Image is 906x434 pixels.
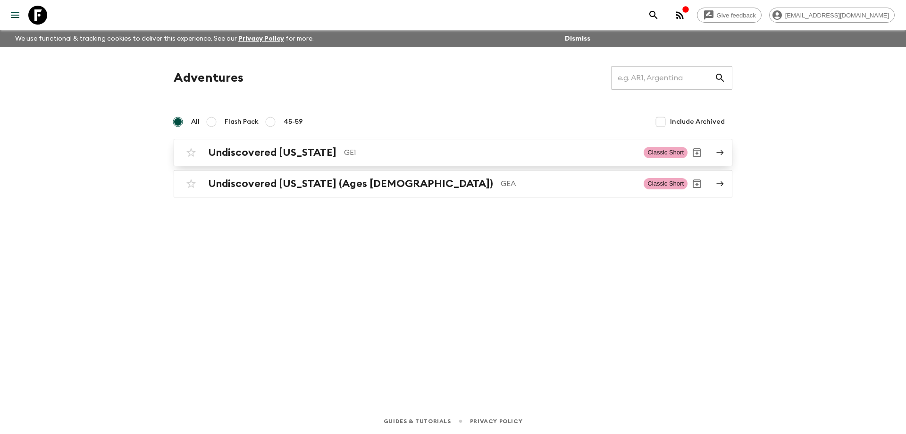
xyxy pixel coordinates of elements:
span: Include Archived [670,117,725,127]
p: GE1 [344,147,636,158]
span: Give feedback [712,12,761,19]
input: e.g. AR1, Argentina [611,65,714,91]
div: [EMAIL_ADDRESS][DOMAIN_NAME] [769,8,895,23]
a: Privacy Policy [470,416,522,426]
span: Flash Pack [225,117,259,127]
button: Archive [688,174,706,193]
span: Classic Short [644,178,688,189]
button: Dismiss [562,32,593,45]
h2: Undiscovered [US_STATE] (Ages [DEMOGRAPHIC_DATA]) [208,178,493,190]
button: search adventures [644,6,663,25]
p: We use functional & tracking cookies to deliver this experience. See our for more. [11,30,318,47]
a: Undiscovered [US_STATE] (Ages [DEMOGRAPHIC_DATA])GEAClassic ShortArchive [174,170,732,197]
span: All [191,117,200,127]
span: Classic Short [644,147,688,158]
a: Undiscovered [US_STATE]GE1Classic ShortArchive [174,139,732,166]
h1: Adventures [174,68,243,87]
button: menu [6,6,25,25]
h2: Undiscovered [US_STATE] [208,146,336,159]
p: GEA [501,178,636,189]
button: Archive [688,143,706,162]
span: 45-59 [284,117,303,127]
a: Guides & Tutorials [384,416,451,426]
a: Give feedback [697,8,762,23]
span: [EMAIL_ADDRESS][DOMAIN_NAME] [780,12,894,19]
a: Privacy Policy [238,35,284,42]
